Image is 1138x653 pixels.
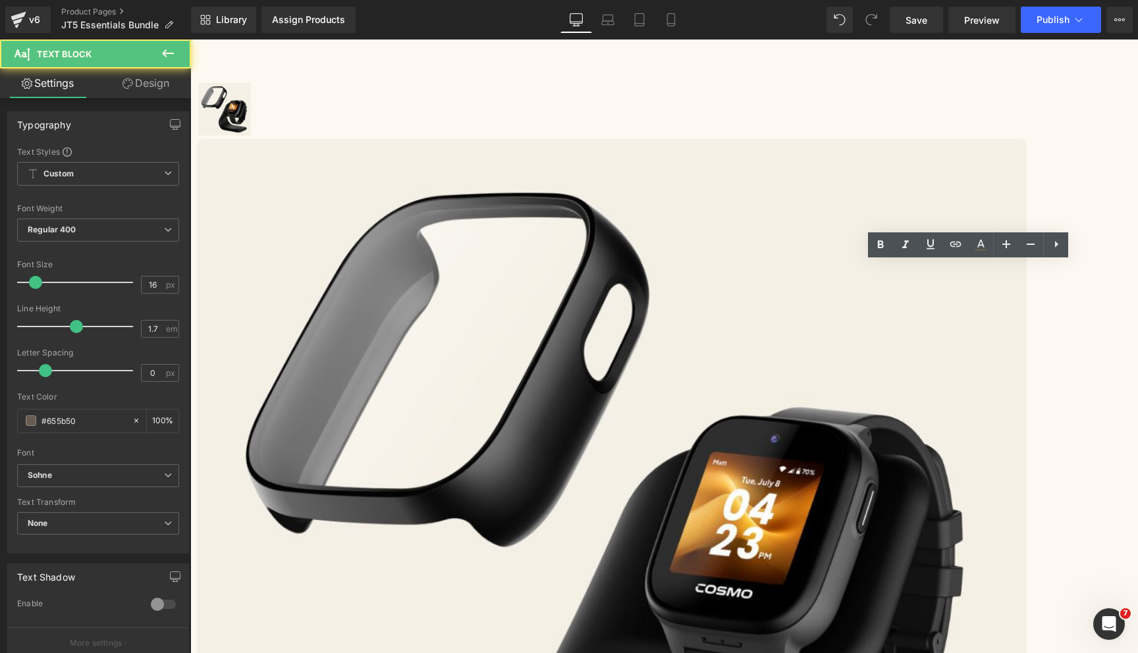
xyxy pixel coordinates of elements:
[17,204,179,213] div: Font Weight
[43,169,74,180] b: Custom
[272,14,345,25] div: Assign Products
[1021,7,1101,33] button: Publish
[964,13,1000,27] span: Preview
[98,68,194,98] a: Design
[61,7,191,17] a: Product Pages
[8,43,63,98] a: JT5 Essentials Bundle
[70,637,122,649] p: More settings
[948,7,1016,33] a: Preview
[17,304,179,313] div: Line Height
[592,7,624,33] a: Laptop
[166,369,177,377] span: px
[560,7,592,33] a: Desktop
[1106,7,1133,33] button: More
[858,7,884,33] button: Redo
[17,112,71,130] div: Typography
[191,7,256,33] a: New Library
[1120,608,1131,619] span: 7
[216,14,247,26] span: Library
[655,7,687,33] a: Mobile
[1037,14,1070,25] span: Publish
[26,11,43,28] div: v6
[17,598,138,612] div: Enable
[17,146,179,157] div: Text Styles
[826,7,853,33] button: Undo
[17,348,179,357] div: Letter Spacing
[41,413,126,428] input: Color
[8,43,61,96] img: JT5 Essentials Bundle
[37,49,92,59] span: Text Block
[17,564,75,583] div: Text Shadow
[166,325,177,333] span: em
[17,392,179,402] div: Text Color
[17,448,179,457] div: Font
[166,280,177,289] span: px
[906,13,927,27] span: Save
[624,7,655,33] a: Tablet
[5,7,51,33] a: v6
[28,470,52,481] i: Sohne
[61,20,159,30] span: JT5 Essentials Bundle
[17,260,179,269] div: Font Size
[147,409,178,432] div: %
[28,518,48,528] b: None
[1093,608,1125,640] iframe: Intercom live chat
[17,498,179,507] div: Text Transform
[28,224,76,234] b: Regular 400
